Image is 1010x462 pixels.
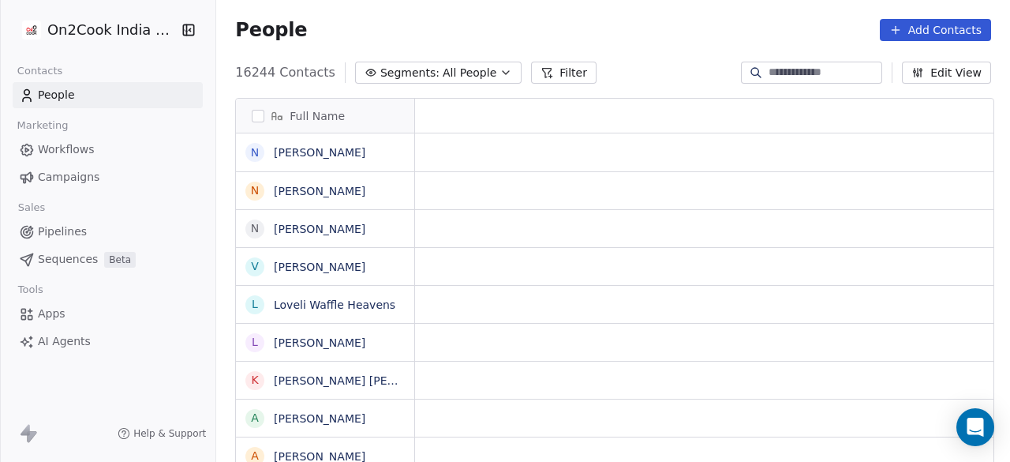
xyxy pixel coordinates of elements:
[252,296,258,313] div: L
[252,372,259,389] div: K
[274,374,461,387] a: [PERSON_NAME] [PERSON_NAME]
[251,145,259,161] div: N
[252,334,258,351] div: l
[133,427,206,440] span: Help & Support
[47,20,178,40] span: On2Cook India Pvt. Ltd.
[902,62,991,84] button: Edit View
[274,261,365,273] a: [PERSON_NAME]
[38,333,91,350] span: AI Agents
[118,427,206,440] a: Help & Support
[274,412,365,425] a: [PERSON_NAME]
[531,62,597,84] button: Filter
[13,82,203,108] a: People
[380,65,440,81] span: Segments:
[38,223,87,240] span: Pipelines
[104,252,136,268] span: Beta
[956,408,994,446] div: Open Intercom Messenger
[252,258,260,275] div: V
[235,63,335,82] span: 16244 Contacts
[252,410,260,426] div: A
[13,329,203,355] a: AI Agents
[443,65,496,81] span: All People
[38,306,65,322] span: Apps
[290,108,345,124] span: Full Name
[11,278,50,302] span: Tools
[251,220,259,237] div: N
[22,21,41,39] img: on2cook%20logo-04%20copy.jpg
[10,114,75,137] span: Marketing
[880,19,991,41] button: Add Contacts
[235,18,307,42] span: People
[13,219,203,245] a: Pipelines
[11,196,52,220] span: Sales
[38,87,75,103] span: People
[38,141,95,158] span: Workflows
[13,137,203,163] a: Workflows
[274,223,365,235] a: [PERSON_NAME]
[38,251,98,268] span: Sequences
[274,299,395,311] a: Loveli Waffle Heavens
[251,182,259,199] div: N
[10,59,69,83] span: Contacts
[236,99,414,133] div: Full Name
[13,164,203,190] a: Campaigns
[13,246,203,272] a: SequencesBeta
[274,146,365,159] a: [PERSON_NAME]
[38,169,99,186] span: Campaigns
[274,336,365,349] a: [PERSON_NAME]
[19,17,170,43] button: On2Cook India Pvt. Ltd.
[274,185,365,197] a: [PERSON_NAME]
[13,301,203,327] a: Apps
